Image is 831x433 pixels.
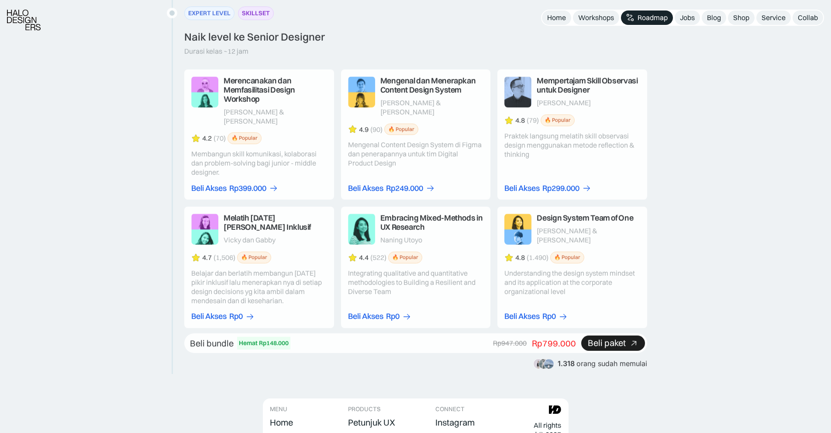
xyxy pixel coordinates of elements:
a: Collab [793,10,823,25]
div: Rp0 [229,312,243,321]
a: Roadmap [621,10,673,25]
div: Rp399.000 [229,184,266,193]
a: Beli AksesRp249.000 [348,184,434,193]
div: Naik level ke Senior Designer [184,31,325,43]
div: orang sudah memulai [558,360,647,368]
div: Rp799.000 [532,338,576,349]
div: Beli bundle [190,338,234,349]
a: Blog [702,10,726,25]
div: Rp299.000 [542,184,579,193]
span: 1.318 [558,359,575,368]
div: Shop [733,13,749,22]
div: Home [270,417,293,428]
a: Petunjuk UX [348,416,395,429]
div: Rp0 [542,312,556,321]
div: Beli Akses [504,184,540,193]
a: Instagram [435,416,475,429]
a: Beli bundleHemat Rp148.000Rp947.000Rp799.000Beli paket [184,333,647,353]
div: Instagram [435,417,475,428]
div: Durasi kelas ~12 jam [184,47,248,56]
a: Service [756,10,791,25]
a: Beli AksesRp299.000 [504,184,591,193]
div: CONNECT [435,405,465,413]
div: Beli Akses [504,312,540,321]
div: Beli Akses [191,312,227,321]
a: Beli AksesRp399.000 [191,184,278,193]
div: Rp947.000 [493,339,527,348]
div: MENU [270,405,287,413]
div: Beli Akses [348,184,383,193]
div: Collab [798,13,818,22]
a: Beli AksesRp0 [191,312,255,321]
div: Roadmap [638,13,668,22]
div: SKILLSET [242,9,270,18]
div: Rp0 [386,312,399,321]
div: Petunjuk UX [348,417,395,428]
a: Shop [728,10,755,25]
div: Rp249.000 [386,184,423,193]
div: Workshops [578,13,614,22]
a: Jobs [675,10,700,25]
a: Beli AksesRp0 [504,312,568,321]
div: Service [762,13,786,22]
div: Blog [707,13,721,22]
a: Home [542,10,571,25]
a: Workshops [573,10,619,25]
div: Beli paket [588,339,626,348]
a: Beli AksesRp0 [348,312,411,321]
div: EXPERT LEVEL [188,9,231,18]
div: Beli Akses [348,312,383,321]
a: Home [270,416,293,429]
div: Home [547,13,566,22]
div: PRODUCTS [348,405,380,413]
div: Hemat Rp148.000 [239,339,289,348]
div: Beli Akses [191,184,227,193]
div: Jobs [680,13,695,22]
